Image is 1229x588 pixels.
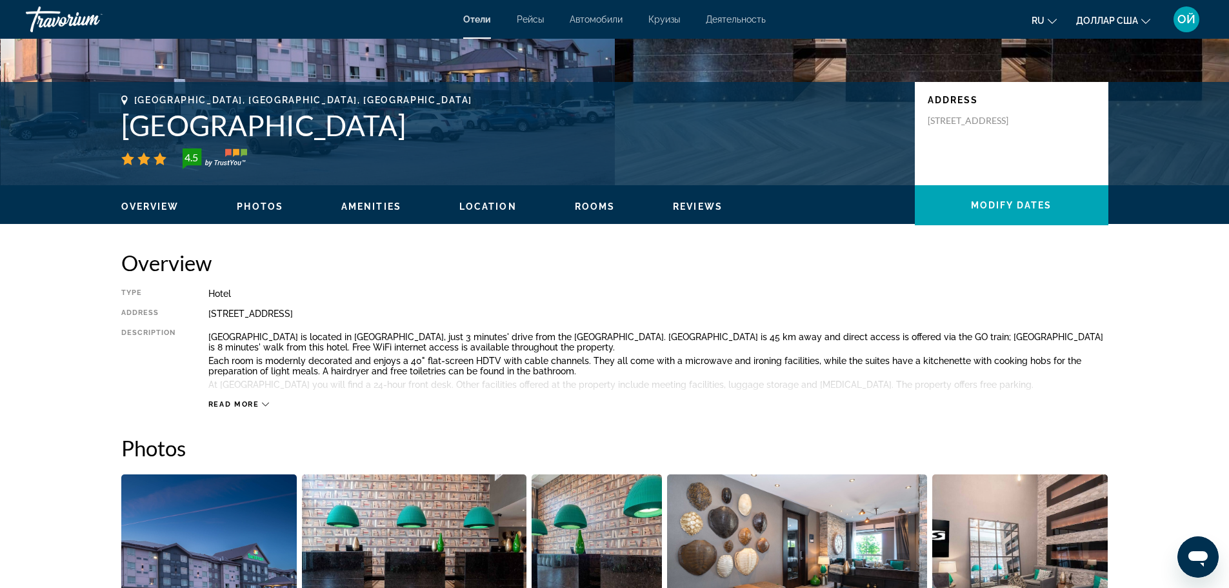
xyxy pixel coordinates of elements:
iframe: Кнопка для запуска окна обмена сообщениями [1177,536,1219,578]
div: 4.5 [179,150,205,165]
span: Modify Dates [971,200,1052,210]
button: Reviews [673,201,723,212]
p: Each room is modernly decorated and enjoys a 40" flat-screen HDTV with cable channels. They all c... [208,356,1108,376]
h2: Overview [121,250,1108,276]
p: Address [928,95,1095,105]
div: Type [121,289,176,299]
img: trustyou-badge-hor.svg [183,148,247,169]
a: Автомобили [570,14,623,25]
div: [STREET_ADDRESS] [208,309,1108,319]
div: Address [121,309,176,319]
h2: Photos [121,435,1108,461]
button: Изменить язык [1032,11,1057,30]
font: ОЙ [1177,12,1195,26]
button: Overview [121,201,179,212]
button: Rooms [575,201,615,212]
a: Травориум [26,3,155,36]
h1: [GEOGRAPHIC_DATA] [121,108,902,142]
button: Location [459,201,517,212]
button: Modify Dates [915,185,1108,225]
a: Деятельность [706,14,766,25]
p: [STREET_ADDRESS] [928,115,1031,127]
span: [GEOGRAPHIC_DATA], [GEOGRAPHIC_DATA], [GEOGRAPHIC_DATA] [134,95,472,105]
div: Hotel [208,289,1108,299]
button: Read more [208,400,270,409]
div: Description [121,329,176,393]
font: ru [1032,15,1044,26]
font: доллар США [1076,15,1138,26]
span: Read more [208,400,259,409]
a: Рейсы [517,14,544,25]
button: Изменить валюту [1076,11,1150,30]
button: Меню пользователя [1170,6,1203,33]
button: Amenities [341,201,401,212]
a: Отели [463,14,491,25]
a: Круизы [648,14,680,25]
button: Photos [237,201,283,212]
p: [GEOGRAPHIC_DATA] is located in [GEOGRAPHIC_DATA], just 3 minutes' drive from the [GEOGRAPHIC_DAT... [208,332,1108,352]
